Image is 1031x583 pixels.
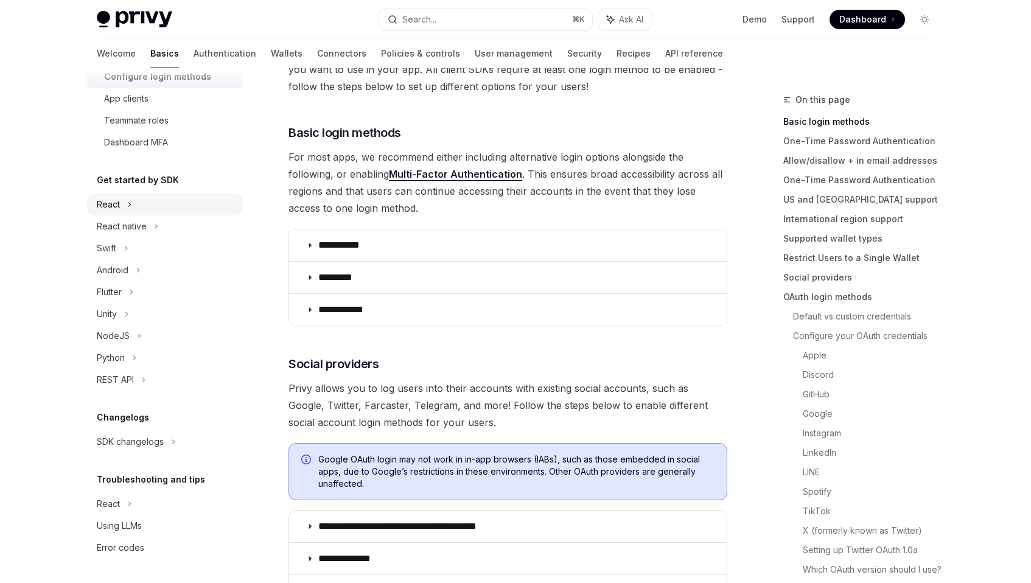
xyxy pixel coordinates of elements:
h5: Changelogs [97,410,149,425]
div: Using LLMs [97,518,142,533]
a: Authentication [194,39,256,68]
a: OAuth login methods [783,287,944,307]
a: LINE [803,463,944,482]
span: Dashboard [839,13,886,26]
button: Ask AI [598,9,652,30]
span: Social providers [288,355,379,372]
a: One-Time Password Authentication [783,131,944,151]
span: If you plan on using Privy for user onboarding, you’ll need to configure the login methods you wa... [288,44,727,95]
span: Google OAuth login may not work in in-app browsers (IABs), such as those embedded in social apps,... [318,453,715,490]
div: Error codes [97,540,144,555]
div: React [97,497,120,511]
a: Welcome [97,39,136,68]
a: User management [475,39,553,68]
a: Spotify [803,482,944,501]
a: Basic login methods [783,112,944,131]
a: Demo [743,13,767,26]
div: Dashboard MFA [104,135,168,150]
div: NodeJS [97,329,130,343]
a: Supported wallet types [783,229,944,248]
span: Ask AI [619,13,643,26]
a: Recipes [617,39,651,68]
a: Restrict Users to a Single Wallet [783,248,944,268]
a: One-Time Password Authentication [783,170,944,190]
svg: Info [301,455,313,467]
a: Multi-Factor Authentication [389,168,522,181]
div: App clients [104,91,149,106]
div: React [97,197,120,212]
a: Allow/disallow + in email addresses [783,151,944,170]
a: Default vs custom credentials [793,307,944,326]
a: Policies & controls [381,39,460,68]
div: REST API [97,372,134,387]
a: Which OAuth version should I use? [803,560,944,579]
a: Wallets [271,39,302,68]
a: Dashboard [830,10,905,29]
a: Using LLMs [87,515,243,537]
a: Social providers [783,268,944,287]
button: Search...⌘K [379,9,592,30]
a: LinkedIn [803,443,944,463]
a: API reference [665,39,723,68]
span: Basic login methods [288,124,401,141]
a: Google [803,404,944,424]
button: Toggle dark mode [915,10,934,29]
a: Security [567,39,602,68]
div: SDK changelogs [97,435,164,449]
div: Flutter [97,285,122,299]
a: Discord [803,365,944,385]
a: Dashboard MFA [87,131,243,153]
img: light logo [97,11,172,28]
div: Unity [97,307,117,321]
div: Python [97,351,125,365]
a: App clients [87,88,243,110]
div: Teammate roles [104,113,169,128]
div: Search... [402,12,436,27]
span: For most apps, we recommend either including alternative login options alongside the following, o... [288,148,727,217]
a: Configure your OAuth credentials [793,326,944,346]
div: Swift [97,241,116,256]
a: Support [781,13,815,26]
a: TikTok [803,501,944,521]
a: Teammate roles [87,110,243,131]
span: On this page [795,93,850,107]
a: Instagram [803,424,944,443]
a: Error codes [87,537,243,559]
a: Connectors [317,39,366,68]
div: Android [97,263,128,278]
a: X (formerly known as Twitter) [803,521,944,540]
a: International region support [783,209,944,229]
h5: Get started by SDK [97,173,179,187]
a: Setting up Twitter OAuth 1.0a [803,540,944,560]
a: Basics [150,39,179,68]
h5: Troubleshooting and tips [97,472,205,487]
a: US and [GEOGRAPHIC_DATA] support [783,190,944,209]
span: ⌘ K [572,15,585,24]
a: Apple [803,346,944,365]
a: GitHub [803,385,944,404]
span: Privy allows you to log users into their accounts with existing social accounts, such as Google, ... [288,380,727,431]
div: React native [97,219,147,234]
